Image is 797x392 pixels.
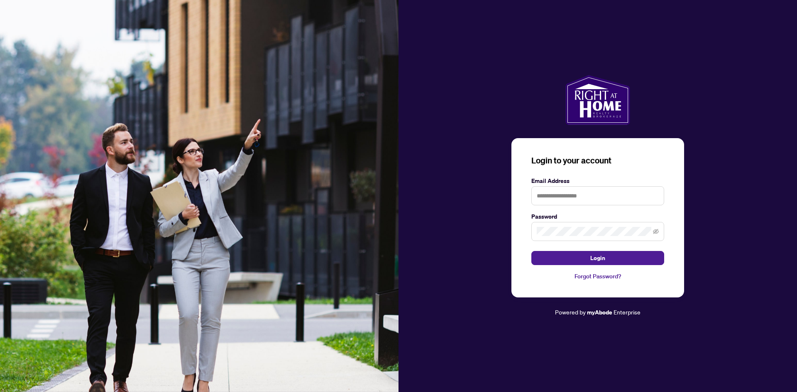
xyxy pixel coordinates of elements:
h3: Login to your account [531,155,664,166]
span: Login [590,251,605,265]
label: Email Address [531,176,664,185]
button: Login [531,251,664,265]
a: Forgot Password? [531,272,664,281]
span: Powered by [555,308,586,316]
a: myAbode [587,308,612,317]
span: eye-invisible [653,229,659,234]
span: Enterprise [614,308,641,316]
img: ma-logo [565,75,630,125]
label: Password [531,212,664,221]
